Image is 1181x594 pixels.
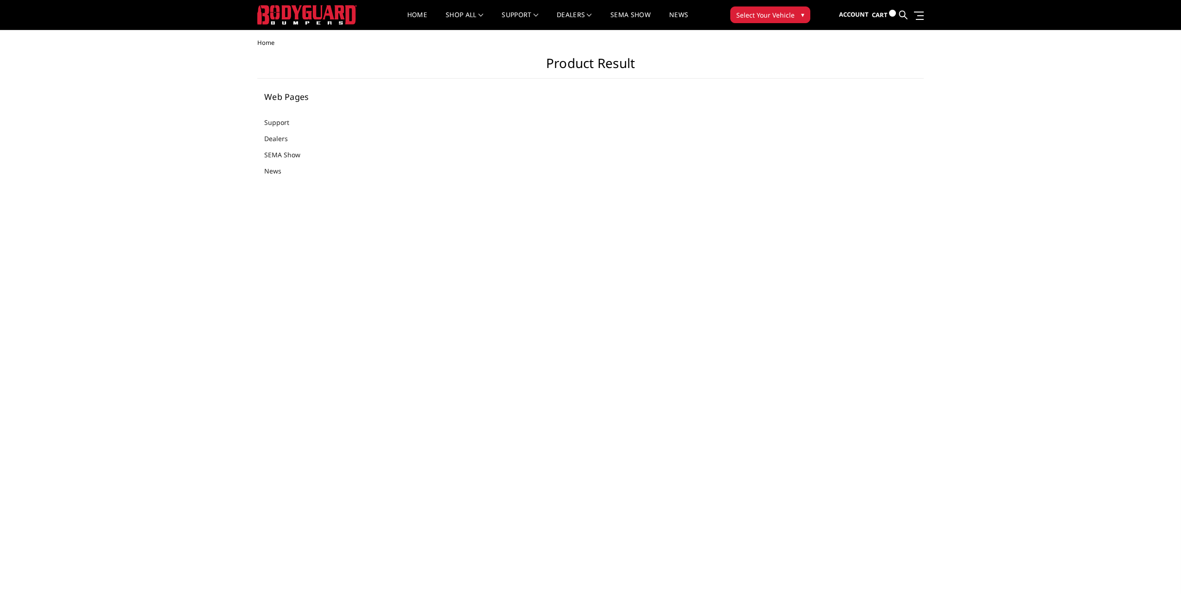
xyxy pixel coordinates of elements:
h1: Product Result [257,56,924,79]
img: BODYGUARD BUMPERS [257,5,357,25]
h5: Web Pages [264,93,377,101]
a: SEMA Show [264,150,312,160]
span: Home [257,38,274,47]
a: shop all [446,12,483,30]
span: ▾ [801,10,804,19]
a: Support [502,12,538,30]
a: Account [839,2,869,27]
a: News [669,12,688,30]
span: Select Your Vehicle [736,10,795,20]
span: Account [839,10,869,19]
a: News [264,166,293,176]
a: Home [407,12,427,30]
button: Select Your Vehicle [730,6,810,23]
a: Dealers [557,12,592,30]
a: Dealers [264,134,299,143]
a: Cart [872,2,896,28]
a: Support [264,118,301,127]
span: Cart [872,11,888,19]
a: SEMA Show [610,12,651,30]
